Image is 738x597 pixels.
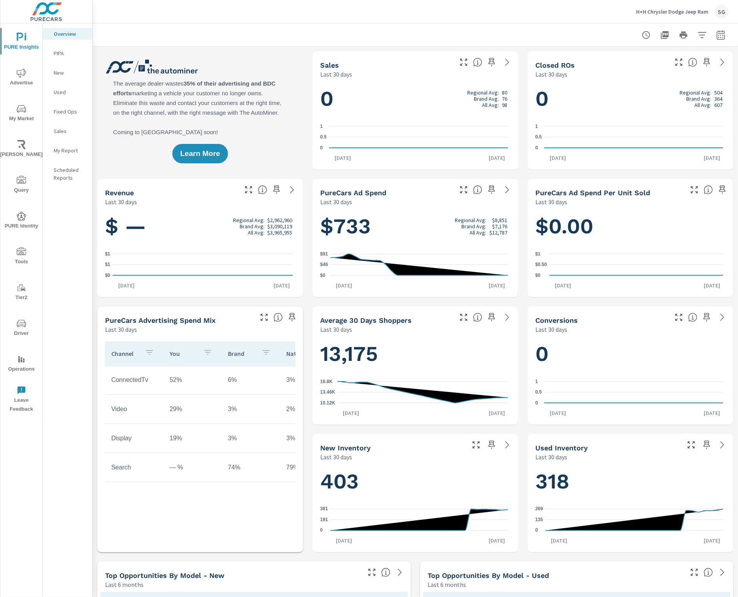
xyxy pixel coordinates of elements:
[535,341,726,367] h1: 0
[715,5,729,19] div: SG
[105,213,295,240] h1: $ —
[163,370,222,390] td: 52%
[320,325,352,334] p: Last 30 days
[43,145,92,156] div: My Report
[163,458,222,477] td: — %
[698,409,726,417] p: [DATE]
[535,528,538,533] text: 0
[54,147,86,154] p: My Report
[329,154,356,162] p: [DATE]
[698,537,726,544] p: [DATE]
[163,399,222,419] td: 29%
[486,439,498,451] span: Save this to your personalized report
[535,517,543,522] text: 135
[535,145,538,151] text: 0
[43,28,92,40] div: Overview
[688,58,698,67] span: Number of Repair Orders Closed by the selected dealership group over the selected time range. [So...
[501,311,514,324] a: See more details in report
[3,33,40,52] span: PURE Insights
[535,251,541,257] text: $1
[501,184,514,196] a: See more details in report
[320,316,412,324] h5: Average 30 Days Shoppers
[535,124,538,129] text: 1
[694,27,710,43] button: Apply Filters
[163,429,222,448] td: 19%
[3,247,40,266] span: Tools
[685,439,698,451] button: Make Fullscreen
[54,88,86,96] p: Used
[701,311,713,324] span: Save this to your personalized report
[105,370,163,390] td: ConnectedTv
[286,184,298,196] a: See more details in report
[320,528,323,533] text: 0
[486,311,498,324] span: Save this to your personalized report
[43,125,92,137] div: Sales
[320,390,335,395] text: 13.46K
[105,571,224,579] h5: Top Opportunities by Model - New
[320,273,326,278] text: $0
[3,176,40,195] span: Query
[228,350,255,357] p: Brand
[105,273,110,278] text: $0
[320,262,328,267] text: $46
[544,409,571,417] p: [DATE]
[267,229,292,236] p: $3,965,955
[3,212,40,231] span: PURE Identity
[428,571,549,579] h5: Top Opportunities by Model - Used
[535,390,542,395] text: 0.5
[473,185,482,194] span: Total cost of media for all PureCars channels for the selected dealership group over the selected...
[320,517,328,522] text: 191
[320,86,510,112] h1: 0
[716,311,729,324] a: See more details in report
[320,341,510,367] h1: 13,175
[458,56,470,68] button: Make Fullscreen
[105,251,110,257] text: $1
[688,313,698,322] span: The number of dealer-specified goals completed by a visitor. [Source: This data is provided by th...
[258,311,270,324] button: Make Fullscreen
[105,458,163,477] td: Search
[105,399,163,419] td: Video
[267,217,292,223] p: $2,962,960
[320,61,339,69] h5: Sales
[698,282,726,289] p: [DATE]
[338,409,365,417] p: [DATE]
[673,311,685,324] button: Make Fullscreen
[320,400,335,406] text: 10.12K
[458,311,470,324] button: Make Fullscreen
[492,223,507,229] p: $7,176
[331,537,358,544] p: [DATE]
[268,282,295,289] p: [DATE]
[381,568,391,577] span: Find the biggest opportunities within your model lineup by seeing how each model is selling in yo...
[3,104,40,123] span: My Market
[458,184,470,196] button: Make Fullscreen
[535,273,541,278] text: $0
[535,262,547,268] text: $0.50
[320,379,333,384] text: 16.8K
[320,145,323,151] text: 0
[240,223,265,229] p: Brand Avg:
[673,56,685,68] button: Make Fullscreen
[455,217,487,223] p: Regional Avg:
[222,370,280,390] td: 6%
[267,223,292,229] p: $3,090,119
[320,124,323,129] text: 1
[502,89,507,96] p: 80
[242,184,255,196] button: Make Fullscreen
[535,452,567,462] p: Last 30 days
[105,316,216,324] h5: PureCars Advertising Spend Mix
[105,580,144,589] p: Last 6 months
[713,27,729,43] button: Select Date Range
[716,439,729,451] a: See more details in report
[3,283,40,302] span: Tier2
[680,89,711,96] p: Regional Avg:
[716,184,729,196] span: Save this to your personalized report
[483,282,510,289] p: [DATE]
[280,458,338,477] td: 79%
[286,311,298,324] span: Save this to your personalized report
[474,96,499,102] p: Brand Avg:
[535,325,567,334] p: Last 30 days
[535,61,575,69] h5: Closed ROs
[3,355,40,374] span: Operations
[0,23,42,417] div: nav menu
[43,164,92,184] div: Scheduled Reports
